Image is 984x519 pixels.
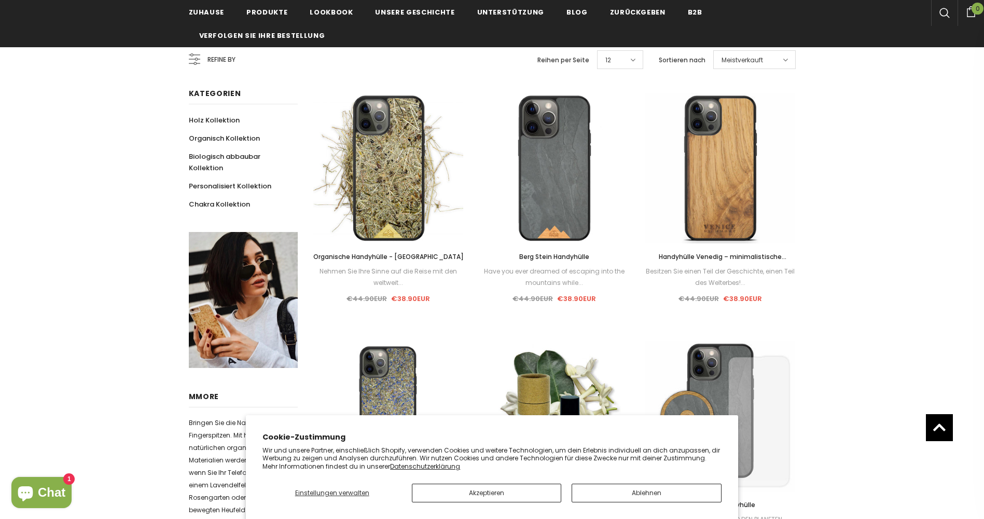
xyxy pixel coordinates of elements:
[189,88,241,99] span: Kategorien
[199,23,325,47] a: Verfolgen Sie Ihre Bestellung
[688,7,702,17] span: B2B
[189,147,286,177] a: Biologisch abbaubar Kollektion
[557,294,596,304] span: €38.90EUR
[678,294,719,304] span: €44.90EUR
[512,294,553,304] span: €44.90EUR
[477,7,544,17] span: Unterstützung
[189,152,260,173] span: Biologisch abbaubar Kollektion
[189,177,271,195] a: Personalisiert Kollektion
[310,7,353,17] span: Lookbook
[723,294,762,304] span: €38.90EUR
[8,477,75,511] inbox-online-store-chat: Onlineshop-Chat von Shopify
[262,484,401,502] button: Einstellungen verwalten
[347,294,387,304] span: €44.90EUR
[313,252,464,261] span: Organische Handyhülle - [GEOGRAPHIC_DATA]
[479,266,629,289] div: Have you ever dreamed of escaping into the mountains while...
[189,7,225,17] span: Zuhause
[246,7,287,17] span: Produkte
[313,266,464,289] div: Nehmen Sie Ihre Sinne auf die Reise mit den weltweit...
[375,7,454,17] span: Unsere Geschichte
[390,462,460,471] a: Datenschutzerklärung
[537,55,589,65] label: Reihen per Seite
[605,55,611,65] span: 12
[972,3,983,15] span: 0
[207,54,235,65] span: Refine by
[262,446,722,471] p: Wir und unsere Partner, einschließlich Shopify, verwenden Cookies und weitere Technologien, um de...
[189,115,240,125] span: Holz Kollektion
[189,391,219,402] span: MMORE
[199,31,325,40] span: Verfolgen Sie Ihre Bestellung
[262,432,722,443] h2: Cookie-Zustimmung
[645,266,795,289] div: Besitzen Sie einen Teil der Geschichte, einen Teil des Welterbes!...
[313,251,464,263] a: Organische Handyhülle - [GEOGRAPHIC_DATA]
[566,7,588,17] span: Blog
[189,129,260,147] a: Organisch Kollektion
[958,5,984,17] a: 0
[391,294,430,304] span: €38.90EUR
[645,251,795,263] a: Handyhülle Venedig – minimalistische Beschriftung
[412,484,561,502] button: Akzeptieren
[189,133,260,143] span: Organisch Kollektion
[479,251,629,263] a: Berg Stein Handyhülle
[295,488,369,497] span: Einstellungen verwalten
[189,195,250,213] a: Chakra Kollektion
[189,199,250,209] span: Chakra Kollektion
[572,484,721,502] button: Ablehnen
[189,111,240,129] a: Holz Kollektion
[189,181,271,191] span: Personalisiert Kollektion
[519,252,589,261] span: Berg Stein Handyhülle
[659,55,705,65] label: Sortieren nach
[189,417,298,516] p: Bringen Sie die Natur an Ihre Fingerspitzen. Mit handverlesenen natürlichen organischen Materiali...
[610,7,666,17] span: Zurückgeben
[659,252,786,272] span: Handyhülle Venedig – minimalistische Beschriftung
[722,55,763,65] span: Meistverkauft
